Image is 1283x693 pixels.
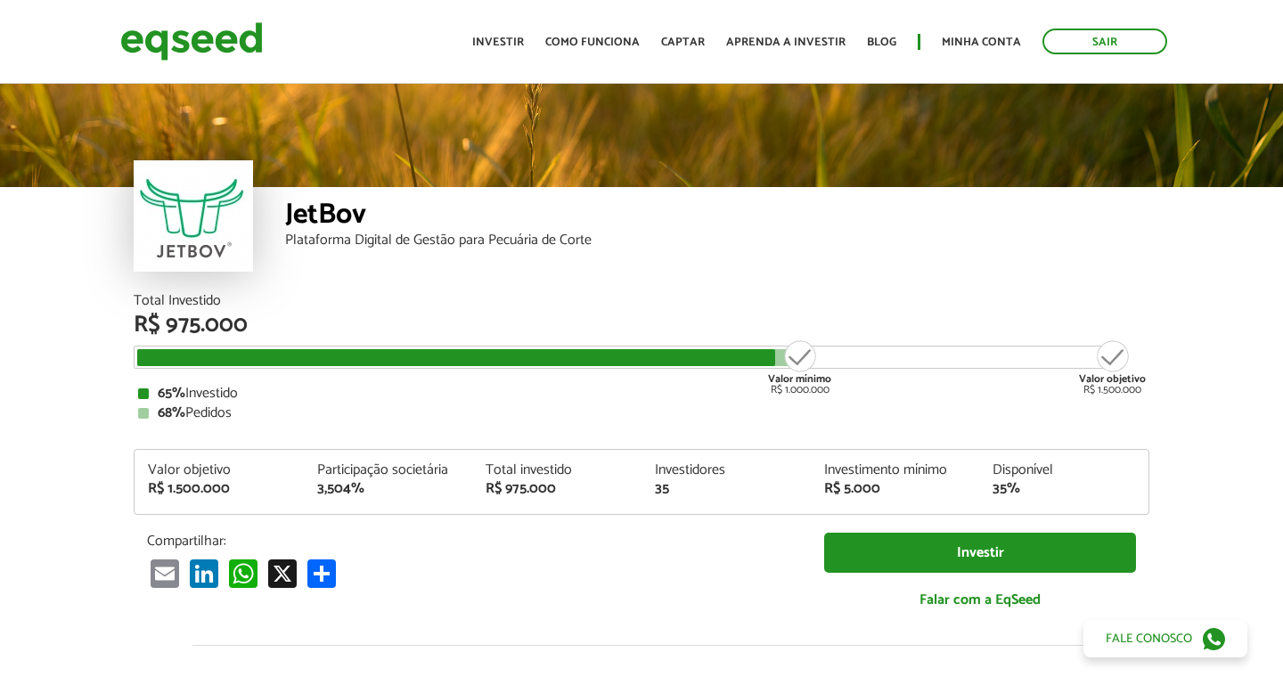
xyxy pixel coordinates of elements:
div: R$ 1.500.000 [1079,338,1146,395]
div: Investido [138,387,1145,401]
div: Plataforma Digital de Gestão para Pecuária de Corte [285,233,1149,248]
a: LinkedIn [186,558,222,588]
div: R$ 975.000 [486,482,628,496]
a: Falar com a EqSeed [824,582,1136,618]
div: R$ 5.000 [824,482,967,496]
img: EqSeed [120,18,263,65]
p: Compartilhar: [147,533,797,550]
strong: 68% [158,401,185,425]
a: Sair [1042,29,1167,54]
div: Participação societária [317,463,460,477]
div: 35 [655,482,797,496]
div: JetBov [285,200,1149,233]
a: Investir [824,533,1136,573]
div: Investidores [655,463,797,477]
a: Como funciona [545,37,640,48]
a: Aprenda a investir [726,37,846,48]
strong: 65% [158,381,185,405]
a: Email [147,558,183,588]
strong: Valor mínimo [768,371,831,387]
div: Pedidos [138,406,1145,420]
div: Investimento mínimo [824,463,967,477]
div: R$ 1.000.000 [766,338,833,395]
div: Total investido [486,463,628,477]
a: Minha conta [942,37,1021,48]
div: 35% [993,482,1135,496]
a: Captar [661,37,705,48]
div: 3,504% [317,482,460,496]
a: Investir [472,37,524,48]
div: R$ 1.500.000 [148,482,290,496]
div: Total Investido [134,294,1149,308]
a: WhatsApp [225,558,261,588]
a: Fale conosco [1083,620,1247,657]
div: Disponível [993,463,1135,477]
strong: Valor objetivo [1079,371,1146,387]
a: Blog [867,37,896,48]
a: X [265,558,300,588]
div: R$ 975.000 [134,314,1149,337]
a: Share [304,558,339,588]
div: Valor objetivo [148,463,290,477]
